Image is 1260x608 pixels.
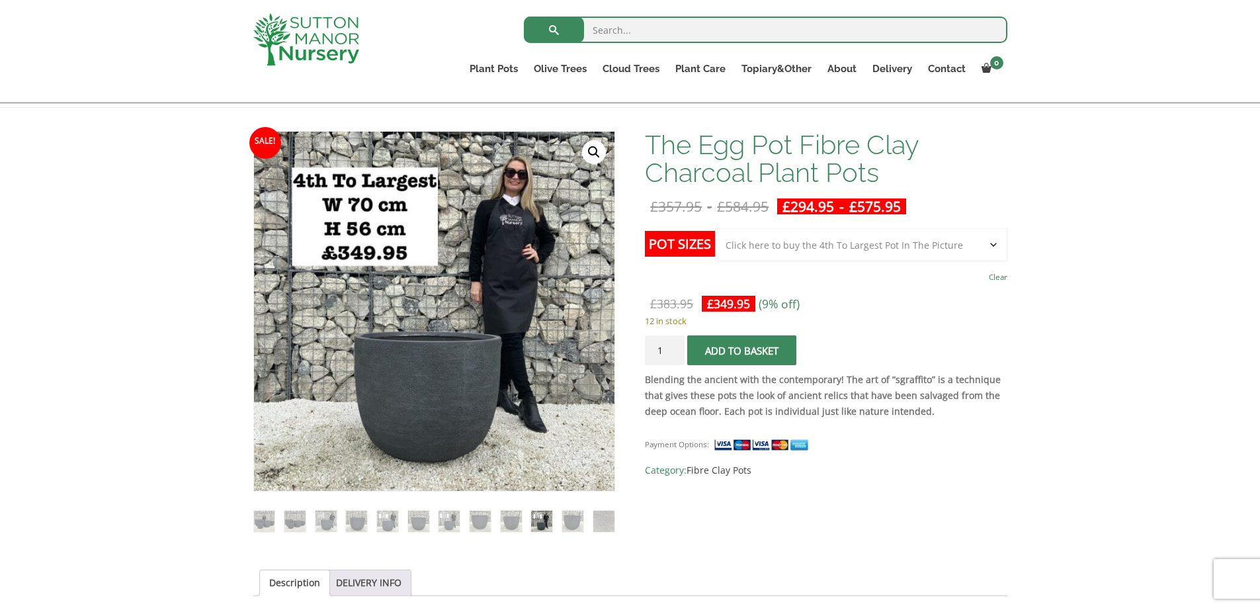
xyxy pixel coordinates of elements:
[650,197,658,216] span: £
[849,197,857,216] span: £
[707,296,750,312] bdi: 349.95
[562,511,583,532] img: The Egg Pot Fibre Clay Charcoal Plant Pots - Image 11
[582,140,606,164] a: View full-screen image gallery
[849,197,901,216] bdi: 575.95
[254,511,275,532] img: The Egg Pot Fibre Clay Charcoal Plant Pots
[645,462,1007,478] span: Category:
[408,511,429,532] img: The Egg Pot Fibre Clay Charcoal Plant Pots - Image 6
[645,439,709,449] small: Payment Options:
[645,313,1007,329] p: 12 in stock
[462,60,526,78] a: Plant Pots
[734,60,819,78] a: Topiary&Other
[864,60,920,78] a: Delivery
[645,231,715,257] label: Pot Sizes
[526,60,595,78] a: Olive Trees
[336,570,401,595] a: DELIVERY INFO
[759,296,800,312] span: (9% off)
[687,335,796,365] button: Add to basket
[819,60,864,78] a: About
[645,198,774,214] del: -
[974,60,1007,78] a: 0
[249,127,281,159] span: Sale!
[315,511,337,532] img: The Egg Pot Fibre Clay Charcoal Plant Pots - Image 3
[377,511,398,532] img: The Egg Pot Fibre Clay Charcoal Plant Pots - Image 5
[593,511,614,532] img: The Egg Pot Fibre Clay Charcoal Plant Pots - Image 12
[920,60,974,78] a: Contact
[645,335,685,365] input: Product quantity
[989,268,1007,286] a: Clear options
[707,296,714,312] span: £
[531,511,552,532] img: The Egg Pot Fibre Clay Charcoal Plant Pots - Image 10
[650,296,693,312] bdi: 383.95
[782,197,790,216] span: £
[650,296,657,312] span: £
[687,464,751,476] a: Fibre Clay Pots
[777,198,906,214] ins: -
[269,570,320,595] a: Description
[524,17,1007,43] input: Search...
[439,511,460,532] img: The Egg Pot Fibre Clay Charcoal Plant Pots - Image 7
[717,197,725,216] span: £
[284,511,306,532] img: The Egg Pot Fibre Clay Charcoal Plant Pots - Image 2
[253,13,359,65] img: logo
[346,511,367,532] img: The Egg Pot Fibre Clay Charcoal Plant Pots - Image 4
[650,197,702,216] bdi: 357.95
[645,373,1001,417] strong: Blending the ancient with the contemporary! The art of “sgraffito” is a technique that gives thes...
[782,197,834,216] bdi: 294.95
[717,197,769,216] bdi: 584.95
[595,60,667,78] a: Cloud Trees
[990,56,1003,69] span: 0
[645,131,1007,187] h1: The Egg Pot Fibre Clay Charcoal Plant Pots
[667,60,734,78] a: Plant Care
[470,511,491,532] img: The Egg Pot Fibre Clay Charcoal Plant Pots - Image 8
[714,438,813,452] img: payment supported
[501,511,522,532] img: The Egg Pot Fibre Clay Charcoal Plant Pots - Image 9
